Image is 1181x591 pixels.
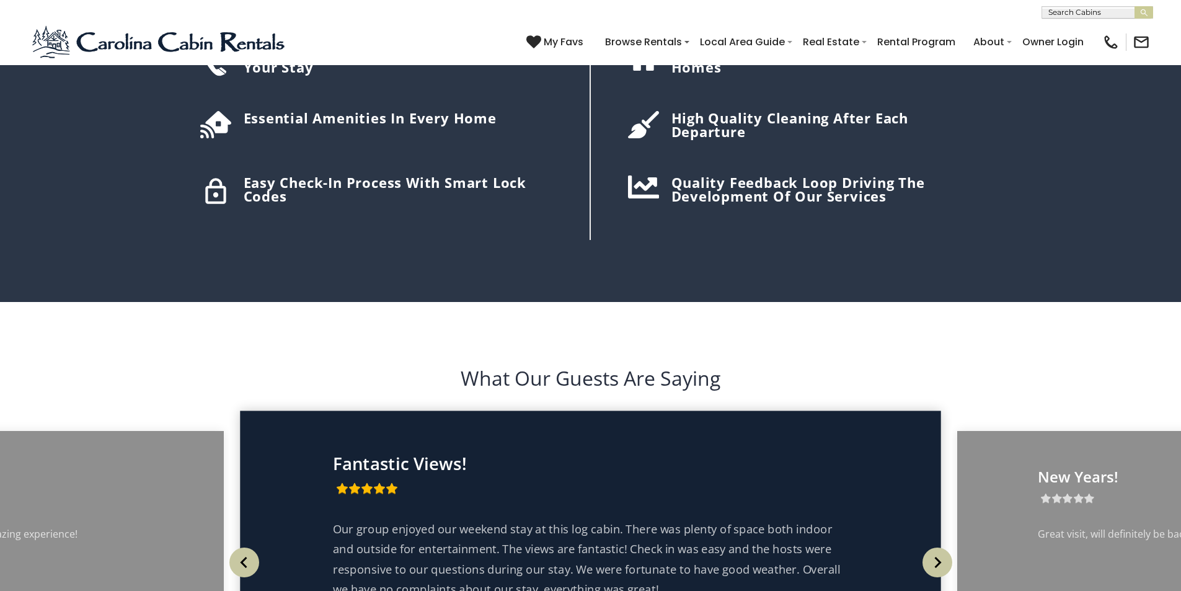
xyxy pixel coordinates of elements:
h5: Essential amenities in every home [244,111,559,125]
a: Rental Program [871,31,962,53]
img: arrow [229,548,259,577]
a: About [967,31,1011,53]
h5: Quality feedback loop driving the development of our services [671,176,981,203]
a: Real Estate [797,31,865,53]
img: Blue-2.png [31,24,288,61]
a: Local Area Guide [694,31,791,53]
button: Previous [224,535,264,590]
h5: Top tier inventory with a wide variety of homes [671,47,981,74]
a: My Favs [526,34,586,50]
p: Fantastic Views! [333,453,848,473]
h2: What Our Guests Are Saying [31,364,1150,393]
a: Owner Login [1016,31,1090,53]
h5: Easy check-in process with Smart Lock codes [244,176,559,203]
a: Browse Rentals [599,31,688,53]
img: arrow [922,548,952,577]
img: phone-regular-black.png [1102,33,1120,51]
button: Next [917,535,957,590]
h5: 24/7 Service before, during, and after your stay [244,47,559,74]
h5: High quality cleaning after each departure [671,111,981,138]
img: mail-regular-black.png [1133,33,1150,51]
span: My Favs [544,34,583,50]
